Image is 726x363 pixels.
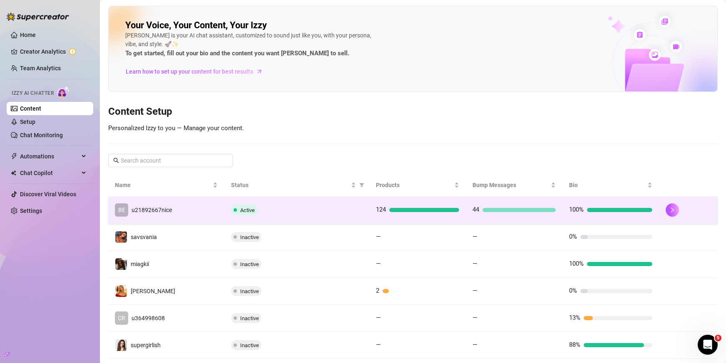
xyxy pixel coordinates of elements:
span: 44 [472,206,479,213]
img: savsvania [115,231,127,243]
img: miagkii [115,258,127,270]
span: 0% [569,233,577,240]
th: Name [108,174,224,197]
span: Products [376,180,453,190]
h3: Content Setup [108,105,718,119]
span: thunderbolt [11,153,17,160]
th: Products [369,174,466,197]
a: Learn how to set up your content for best results [125,65,269,78]
th: Bump Messages [466,174,562,197]
span: Chat Copilot [20,166,79,180]
span: Bump Messages [472,180,549,190]
a: Home [20,32,36,38]
strong: To get started, fill out your bio and the content you want [PERSON_NAME] to sell. [125,49,349,57]
span: — [472,260,477,267]
span: Inactive [240,315,259,321]
h2: Your Voice, Your Content, Your Izzy [125,20,267,31]
span: 124 [376,206,386,213]
span: Inactive [240,234,259,240]
img: ai-chatter-content-library-cLFOSyPT.png [588,7,717,91]
iframe: Intercom live chat [698,335,718,355]
span: [PERSON_NAME] [131,288,175,294]
span: — [376,233,381,240]
a: Discover Viral Videos [20,191,76,198]
div: [PERSON_NAME] is your AI chat assistant, customized to sound just like you, with your persona, vi... [125,31,375,59]
img: Chat Copilot [11,170,16,176]
span: 100% [569,260,584,267]
span: miagkii [131,261,149,267]
span: Inactive [240,288,259,294]
span: right [669,207,675,213]
span: — [472,233,477,240]
span: supergirlish [131,342,161,348]
span: 2 [376,287,379,294]
img: mikayla_demaiter [115,285,127,297]
span: 13% [569,314,580,321]
button: right [666,203,679,217]
span: Personalized Izzy to you — Manage your content. [108,124,244,132]
span: filter [359,183,364,188]
span: Inactive [240,261,259,267]
img: AI Chatter [57,86,70,98]
a: Team Analytics [20,65,61,72]
span: Active [240,207,255,213]
span: 0% [569,287,577,294]
span: Automations [20,150,79,163]
span: Status [231,180,350,190]
span: 5 [715,335,721,341]
span: Bio [569,180,646,190]
span: — [472,314,477,321]
span: BE [118,205,125,215]
input: Search account [121,156,221,165]
span: Name [115,180,211,190]
a: Chat Monitoring [20,132,63,138]
span: — [376,341,381,348]
img: logo-BBDzfeDw.svg [7,12,69,21]
span: CR [118,314,125,323]
span: — [376,314,381,321]
span: savsvania [131,234,157,240]
span: Learn how to set up your content for best results [126,67,253,76]
span: — [472,287,477,294]
th: Status [224,174,370,197]
a: Settings [20,207,42,214]
a: Setup [20,119,35,125]
a: Content [20,105,41,112]
span: arrow-right [255,67,264,76]
th: Bio [562,174,659,197]
span: u21892667nice [132,207,172,213]
span: 88% [569,341,580,348]
span: — [376,260,381,267]
span: build [4,351,10,357]
span: search [113,158,119,163]
span: u364998608 [132,315,165,321]
span: Izzy AI Chatter [12,89,54,97]
span: 100% [569,206,584,213]
span: Inactive [240,342,259,348]
a: Creator Analytics exclamation-circle [20,45,87,58]
img: supergirlish [115,339,127,351]
span: — [472,341,477,348]
span: filter [358,179,366,191]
